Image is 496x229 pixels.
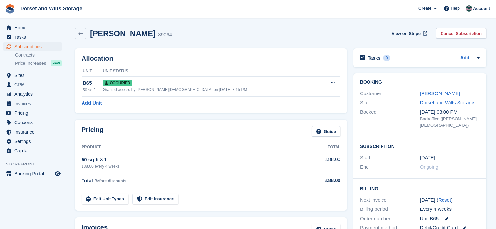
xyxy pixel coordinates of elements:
span: Total [82,178,93,183]
a: Cancel Subscription [436,28,486,39]
h2: Tasks [368,55,381,61]
a: menu [3,127,62,136]
h2: Billing [360,185,480,192]
div: Next invoice [360,196,420,204]
div: Granted access by [PERSON_NAME][DEMOGRAPHIC_DATA] on [DATE] 3:15 PM [103,87,320,93]
span: Storefront [6,161,65,167]
a: Add [460,54,469,62]
span: Coupons [14,118,53,127]
span: CRM [14,80,53,89]
th: Product [82,142,306,152]
div: End [360,164,420,171]
div: Customer [360,90,420,97]
div: Order number [360,215,420,222]
span: Sites [14,71,53,80]
a: [PERSON_NAME] [420,91,460,96]
a: menu [3,42,62,51]
a: Reset [438,197,451,203]
div: Billing period [360,206,420,213]
h2: Allocation [82,55,340,62]
span: Invoices [14,99,53,108]
a: menu [3,118,62,127]
div: 50 sq ft × 1 [82,156,306,164]
div: 50 sq ft [83,87,103,93]
a: menu [3,99,62,108]
a: menu [3,71,62,80]
h2: [PERSON_NAME] [90,29,156,38]
div: Site [360,99,420,107]
span: Tasks [14,33,53,42]
div: 89064 [158,31,172,38]
a: Add Unit [82,99,102,107]
div: 0 [383,55,391,61]
a: Edit Insurance [132,194,179,205]
div: NEW [51,60,62,66]
span: Pricing [14,108,53,118]
td: £88.00 [306,152,340,173]
img: Steph Chick [466,5,472,12]
span: Analytics [14,90,53,99]
div: Every 4 weeks [420,206,480,213]
h2: Pricing [82,126,104,137]
a: Guide [312,126,340,137]
a: Contracts [15,52,62,58]
div: Booked [360,108,420,129]
h2: Booking [360,80,480,85]
img: stora-icon-8386f47178a22dfd0bd8f6a31ec36ba5ce8667c1dd55bd0f319d3a0aa187defe.svg [5,4,15,14]
a: Edit Unit Types [82,194,128,205]
a: menu [3,108,62,118]
a: menu [3,80,62,89]
span: Before discounts [94,179,126,183]
div: [DATE] 03:00 PM [420,108,480,116]
a: Dorset and Wilts Storage [18,3,85,14]
span: Help [451,5,460,12]
span: Booking Portal [14,169,53,178]
div: [DATE] ( ) [420,196,480,204]
th: Unit Status [103,66,320,77]
div: B65 [83,79,103,87]
a: menu [3,137,62,146]
span: Home [14,23,53,32]
span: View on Stripe [392,30,421,37]
span: Settings [14,137,53,146]
span: Subscriptions [14,42,53,51]
h2: Subscription [360,143,480,149]
div: £88.00 [306,177,340,184]
span: Capital [14,146,53,155]
span: Unit B65 [420,215,439,222]
a: View on Stripe [389,28,428,39]
a: Dorset and Wilts Storage [420,100,474,105]
a: Price increases NEW [15,60,62,67]
a: menu [3,169,62,178]
a: menu [3,90,62,99]
time: 2025-06-12 00:00:00 UTC [420,154,435,162]
div: £88.00 every 4 weeks [82,164,306,169]
span: Create [418,5,431,12]
a: menu [3,33,62,42]
div: Start [360,154,420,162]
div: Backoffice ([PERSON_NAME][DEMOGRAPHIC_DATA]) [420,116,480,128]
span: Occupied [103,80,132,86]
span: Price increases [15,60,46,66]
th: Total [306,142,340,152]
th: Unit [82,66,103,77]
a: menu [3,23,62,32]
a: menu [3,146,62,155]
span: Insurance [14,127,53,136]
a: Preview store [54,170,62,178]
span: Account [473,6,490,12]
span: Ongoing [420,164,439,170]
